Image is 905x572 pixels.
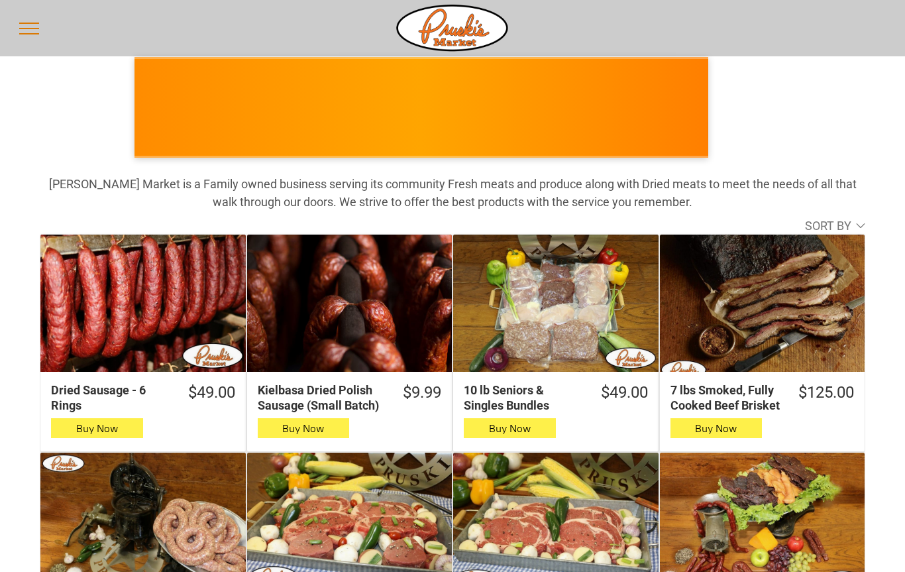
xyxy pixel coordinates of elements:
div: Dried Sausage - 6 Rings [51,382,170,414]
div: $49.00 [601,382,648,403]
div: Kielbasa Dried Polish Sausage (Small Batch) [258,382,385,414]
a: 10 lb Seniors &amp; Singles Bundles [453,235,659,371]
div: 7 lbs Smoked, Fully Cooked Beef Brisket [670,382,780,414]
span: Buy Now [282,422,324,435]
button: Buy Now [670,418,763,438]
div: $49.00 [188,382,235,403]
strong: [PERSON_NAME] Market is a Family owned business serving its community Fresh meats and produce alo... [49,177,857,209]
div: $125.00 [798,382,854,403]
a: $49.0010 lb Seniors & Singles Bundles [453,382,659,414]
a: Dried Sausage - 6 Rings [40,235,246,371]
a: 7 lbs Smoked, Fully Cooked Beef Brisket [660,235,865,371]
span: Buy Now [489,422,531,435]
span: Buy Now [76,422,118,435]
div: $9.99 [403,382,441,403]
div: 10 lb Seniors & Singles Bundles [464,382,582,414]
button: Buy Now [51,418,143,438]
a: $125.007 lbs Smoked, Fully Cooked Beef Brisket [660,382,865,414]
button: menu [12,11,46,46]
a: $9.99Kielbasa Dried Polish Sausage (Small Batch) [247,382,452,414]
a: Kielbasa Dried Polish Sausage (Small Batch) [247,235,452,371]
a: $49.00Dried Sausage - 6 Rings [40,382,246,414]
button: Buy Now [464,418,556,438]
button: Buy Now [258,418,350,438]
span: Buy Now [695,422,737,435]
